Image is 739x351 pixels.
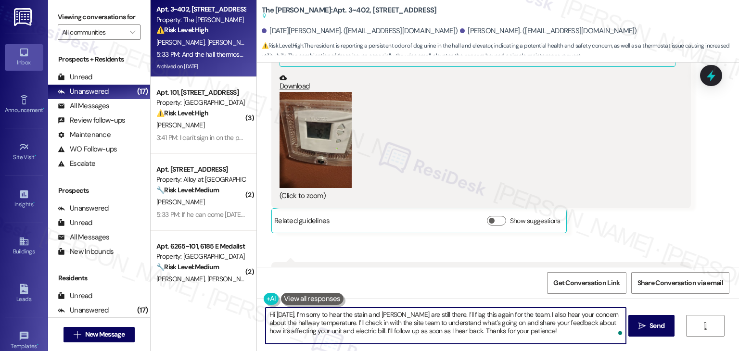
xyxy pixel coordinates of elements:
[74,331,81,338] i: 
[156,210,531,219] div: 5:33 PM: If he can come [DATE], my dog will not be home but he has permission to come into my apa...
[628,315,675,337] button: Send
[58,130,111,140] div: Maintenance
[156,186,219,194] strong: 🔧 Risk Level: Medium
[43,105,44,112] span: •
[156,175,245,185] div: Property: Alloy at [GEOGRAPHIC_DATA]
[155,61,246,73] div: Archived on [DATE]
[62,25,125,40] input: All communities
[58,10,140,25] label: Viewing conversations for
[280,74,675,91] a: Download
[58,144,117,154] div: WO Follow-ups
[510,216,561,226] label: Show suggestions
[48,186,150,196] div: Prospects
[35,152,36,159] span: •
[280,191,675,201] div: (Click to zoom)
[5,139,43,165] a: Site Visit •
[156,251,245,262] div: Property: [GEOGRAPHIC_DATA]
[135,84,150,99] div: (17)
[280,92,352,188] button: Zoom image
[156,4,245,14] div: Apt. 3~402, [STREET_ADDRESS]
[14,8,34,26] img: ResiDesk Logo
[156,38,207,47] span: [PERSON_NAME]
[33,200,35,206] span: •
[638,322,646,330] i: 
[631,272,729,294] button: Share Conversation via email
[37,341,38,348] span: •
[262,26,458,36] div: [DATE][PERSON_NAME]. ([EMAIL_ADDRESS][DOMAIN_NAME])
[207,38,255,47] span: [PERSON_NAME]
[5,44,43,70] a: Inbox
[156,98,245,108] div: Property: [GEOGRAPHIC_DATA]
[547,272,626,294] button: Get Conversation Link
[58,72,92,82] div: Unread
[58,159,95,169] div: Escalate
[135,303,150,318] div: (17)
[156,164,245,175] div: Apt. [STREET_ADDRESS]
[48,273,150,283] div: Residents
[64,327,135,342] button: New Message
[650,321,664,331] span: Send
[156,121,204,129] span: [PERSON_NAME]
[262,42,303,50] strong: ⚠️ Risk Level: High
[85,329,125,339] span: New Message
[274,216,330,230] div: Related guidelines
[58,87,109,97] div: Unanswered
[156,198,204,206] span: [PERSON_NAME]
[262,41,739,62] span: : The resident is reporting a persistent odor of dog urine in the hall and elevator, indicating a...
[207,275,258,283] span: [PERSON_NAME]
[156,109,208,117] strong: ⚠️ Risk Level: High
[130,28,135,36] i: 
[48,54,150,64] div: Prospects + Residents
[156,133,269,142] div: 3:41 PM: I can't sign in on the portal either
[156,241,245,251] div: Apt. 6265~101, 6185 E Medalist Ln
[58,115,125,125] div: Review follow-ups
[156,263,219,271] strong: 🔧 Risk Level: Medium
[5,233,43,259] a: Buildings
[58,232,109,242] div: All Messages
[58,101,109,111] div: All Messages
[266,308,626,344] textarea: To enrich screen reader interactions, please activate Accessibility in Grammarly extension settings
[58,247,114,257] div: New Inbounds
[5,186,43,212] a: Insights •
[156,275,207,283] span: [PERSON_NAME]
[460,26,637,36] div: [PERSON_NAME]. ([EMAIL_ADDRESS][DOMAIN_NAME])
[156,88,245,98] div: Apt. 101, [STREET_ADDRESS]
[262,5,437,21] b: The [PERSON_NAME]: Apt. 3~402, [STREET_ADDRESS]
[5,281,43,307] a: Leads
[58,291,92,301] div: Unread
[553,278,620,288] span: Get Conversation Link
[637,278,723,288] span: Share Conversation via email
[156,15,245,25] div: Property: The [PERSON_NAME]
[58,203,109,213] div: Unanswered
[156,25,208,34] strong: ⚠️ Risk Level: High
[701,322,709,330] i: 
[58,305,109,315] div: Unanswered
[58,218,92,228] div: Unread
